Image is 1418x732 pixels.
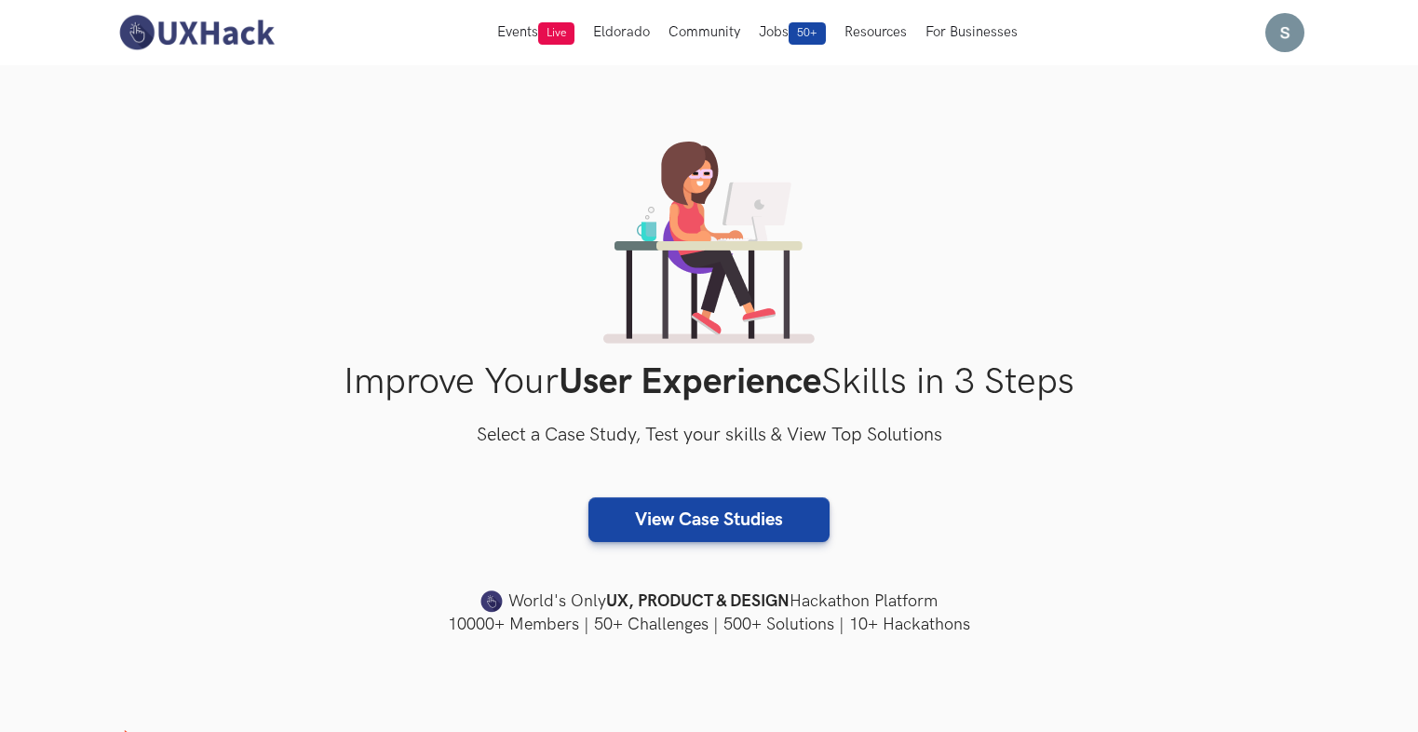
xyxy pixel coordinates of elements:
[588,497,830,542] a: View Case Studies
[559,360,821,404] strong: User Experience
[114,613,1305,636] h4: 10000+ Members | 50+ Challenges | 500+ Solutions | 10+ Hackathons
[603,142,815,344] img: lady working on laptop
[114,13,279,52] img: UXHack-logo.png
[538,22,574,45] span: Live
[480,590,503,614] img: uxhack-favicon-image.png
[114,421,1305,451] h3: Select a Case Study, Test your skills & View Top Solutions
[114,589,1305,615] h4: World's Only Hackathon Platform
[114,360,1305,404] h1: Improve Your Skills in 3 Steps
[606,589,790,615] strong: UX, PRODUCT & DESIGN
[1265,13,1304,52] img: Your profile pic
[789,22,826,45] span: 50+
